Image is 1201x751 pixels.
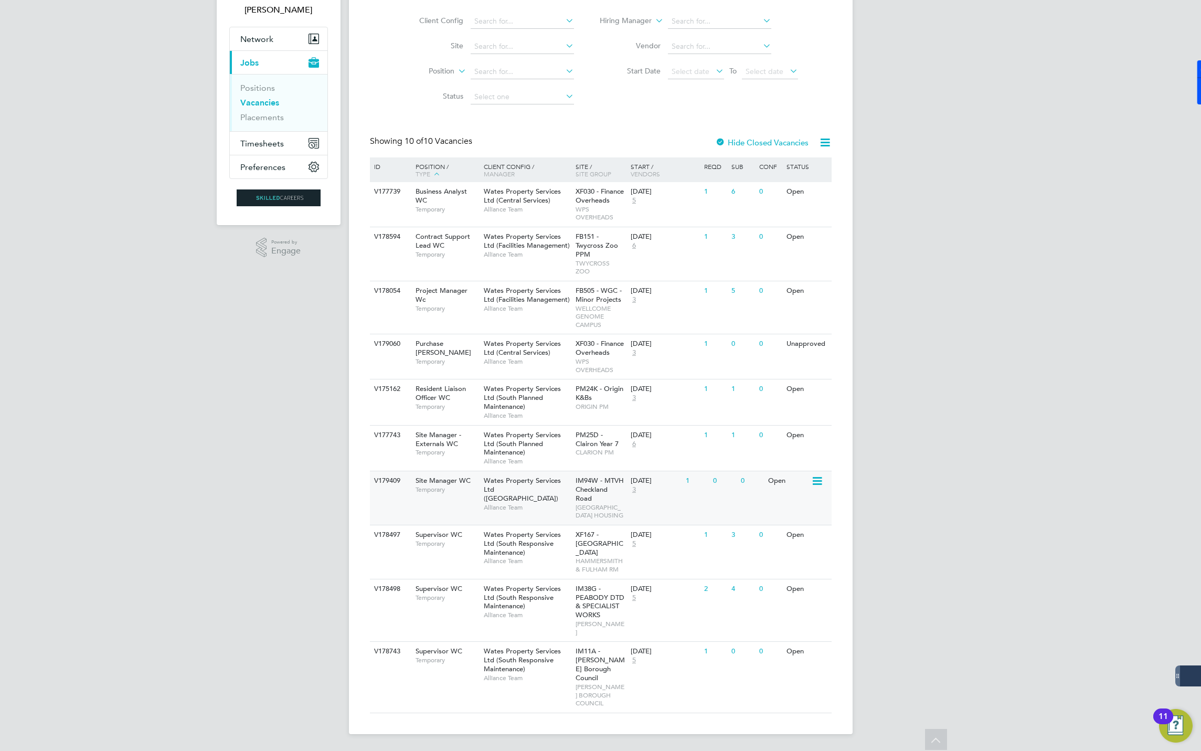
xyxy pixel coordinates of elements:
span: 5 [631,656,637,665]
div: Open [784,525,830,545]
span: 6 [631,241,637,250]
div: Open [766,471,811,491]
span: 6 [631,440,637,449]
label: Position [394,66,454,77]
span: Jobs [240,58,259,68]
span: Supervisor WC [416,530,462,539]
span: Wates Property Services Ltd ([GEOGRAPHIC_DATA]) [484,476,561,503]
div: 1 [702,642,729,661]
span: Wates Property Services Ltd (Facilities Management) [484,232,570,250]
span: IM11A - [PERSON_NAME] Borough Council [576,647,625,682]
span: Wates Property Services Ltd (South Planned Maintenance) [484,384,561,411]
span: Temporary [416,594,479,602]
span: Timesheets [240,139,284,149]
div: Showing [370,136,474,147]
span: Temporary [416,540,479,548]
span: 10 Vacancies [405,136,472,146]
div: V179060 [371,334,408,354]
span: CLARION PM [576,448,625,457]
div: 3 [729,227,756,247]
span: Alliance Team [484,674,570,682]
div: Open [784,642,830,661]
div: Open [784,281,830,301]
div: V178594 [371,227,408,247]
span: FB151 - Twycross Zoo PPM [576,232,618,259]
div: 0 [757,525,784,545]
div: Conf [757,157,784,175]
span: Purchase [PERSON_NAME] [416,339,471,357]
span: Jack McMurray [229,4,328,16]
span: XF167 - [GEOGRAPHIC_DATA] [576,530,623,557]
span: Alliance Team [484,304,570,313]
span: To [726,64,740,78]
span: Temporary [416,485,479,494]
div: 0 [729,642,756,661]
span: Supervisor WC [416,647,462,655]
span: Vendors [631,170,660,178]
div: 0 [710,471,738,491]
div: 0 [757,334,784,354]
div: V177743 [371,426,408,445]
button: Timesheets [230,132,327,155]
a: Placements [240,112,284,122]
div: 1 [729,426,756,445]
span: Type [416,170,430,178]
label: Hide Closed Vacancies [715,137,809,147]
div: 3 [729,525,756,545]
span: 3 [631,348,637,357]
span: Alliance Team [484,457,570,466]
div: V178743 [371,642,408,661]
span: PM24K - Origin K&Bs [576,384,623,402]
span: Business Analyst WC [416,187,467,205]
span: Site Manager - Externals WC [416,430,461,448]
span: Select date [672,67,709,76]
span: WPS OVERHEADS [576,205,625,221]
div: Sub [729,157,756,175]
span: Manager [484,170,515,178]
div: 6 [729,182,756,202]
span: IM38G - PEABODY DTD & SPECIALIST WORKS [576,584,624,620]
div: V177739 [371,182,408,202]
label: Client Config [403,16,463,25]
div: V178498 [371,579,408,599]
span: Temporary [416,403,479,411]
span: Wates Property Services Ltd (South Planned Maintenance) [484,430,561,457]
div: [DATE] [631,187,699,196]
div: Unapproved [784,334,830,354]
div: V178054 [371,281,408,301]
span: Contract Support Lead WC [416,232,470,250]
div: 11 [1159,716,1168,730]
input: Search for... [668,39,771,54]
span: Alliance Team [484,557,570,565]
span: FB505 - WGC - Minor Projects [576,286,622,304]
button: Network [230,27,327,50]
div: Open [784,227,830,247]
span: Project Manager Wc [416,286,467,304]
input: Search for... [471,65,574,79]
div: 4 [729,579,756,599]
span: [GEOGRAPHIC_DATA] HOUSING [576,503,625,520]
button: Jobs [230,51,327,74]
span: Wates Property Services Ltd (South Responsive Maintenance) [484,584,561,611]
span: Temporary [416,357,479,366]
span: Wates Property Services Ltd (Facilities Management) [484,286,570,304]
div: 1 [702,281,729,301]
div: [DATE] [631,477,681,485]
span: Site Manager WC [416,476,471,485]
div: Open [784,379,830,399]
span: 3 [631,394,637,403]
span: WELLCOME GENOME CAMPUS [576,304,625,329]
span: Alliance Team [484,250,570,259]
a: Vacancies [240,98,279,108]
div: 1 [702,426,729,445]
div: 1 [702,227,729,247]
div: Start / [628,157,702,183]
span: XF030 - Finance Overheads [576,187,624,205]
div: Position / [408,157,481,184]
span: 3 [631,485,637,494]
span: 5 [631,196,637,205]
span: Temporary [416,250,479,259]
span: Powered by [271,238,301,247]
span: Temporary [416,448,479,457]
span: Alliance Team [484,357,570,366]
